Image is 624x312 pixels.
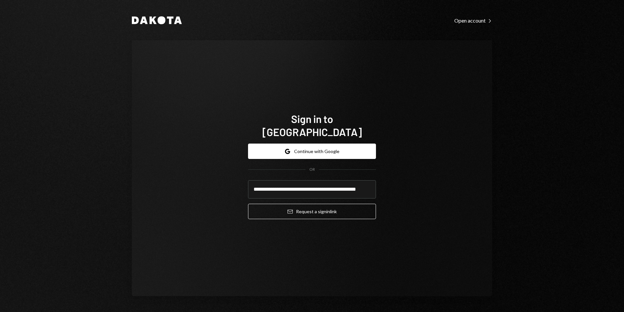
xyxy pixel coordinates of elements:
[454,17,492,24] a: Open account
[248,112,376,138] h1: Sign in to [GEOGRAPHIC_DATA]
[248,144,376,159] button: Continue with Google
[309,167,315,172] div: OR
[248,204,376,219] button: Request a signinlink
